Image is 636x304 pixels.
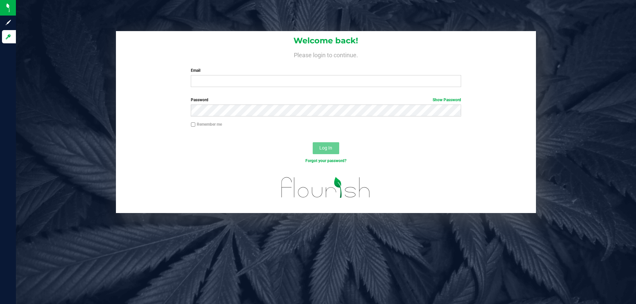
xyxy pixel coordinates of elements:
[433,98,461,102] a: Show Password
[191,122,195,127] input: Remember me
[273,171,378,204] img: flourish_logo.svg
[313,142,339,154] button: Log In
[191,121,222,127] label: Remember me
[5,33,12,40] inline-svg: Log in
[116,50,536,58] h4: Please login to continue.
[116,36,536,45] h1: Welcome back!
[191,98,208,102] span: Password
[305,158,346,163] a: Forgot your password?
[5,19,12,26] inline-svg: Sign up
[191,67,461,73] label: Email
[319,145,332,151] span: Log In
